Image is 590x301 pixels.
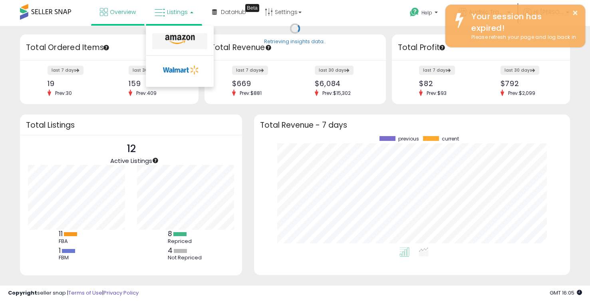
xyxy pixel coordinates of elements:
label: last 7 days [48,66,83,75]
span: Help [421,9,432,16]
label: last 7 days [232,66,268,75]
div: Tooltip anchor [103,44,110,51]
span: Active Listings [110,157,152,165]
b: 11 [59,229,63,239]
div: $6,084 [315,79,372,88]
button: × [572,8,578,18]
a: Terms of Use [68,289,102,297]
h3: Total Revenue [211,42,380,53]
label: last 30 days [315,66,354,75]
label: last 30 days [501,66,539,75]
span: Overview [110,8,136,16]
div: Tooltip anchor [265,44,272,51]
span: Prev: $881 [236,90,266,96]
span: current [442,136,459,142]
strong: Copyright [8,289,37,297]
div: 159 [129,79,184,88]
h3: Total Revenue - 7 days [260,122,564,128]
span: Prev: 30 [51,90,76,96]
span: DataHub [221,8,246,16]
div: $792 [501,79,556,88]
div: Tooltip anchor [439,44,446,51]
i: Get Help [409,7,419,17]
div: Tooltip anchor [152,157,159,164]
div: FBA [59,238,95,245]
b: 4 [168,246,173,255]
div: $669 [232,79,289,88]
div: 19 [48,79,103,88]
div: Retrieving insights data.. [264,38,326,46]
p: 12 [110,141,152,157]
h3: Total Profit [398,42,564,53]
label: last 7 days [419,66,455,75]
label: last 30 days [129,66,167,75]
span: Prev: $2,099 [504,90,539,96]
span: previous [398,136,419,142]
div: seller snap | | [8,289,139,297]
span: Prev: $93 [423,90,451,96]
div: Not Repriced [168,255,204,261]
h3: Total Listings [26,122,236,128]
div: Repriced [168,238,204,245]
div: Your session has expired! [465,11,579,34]
div: FBM [59,255,95,261]
span: Prev: 409 [132,90,161,96]
div: $82 [419,79,475,88]
span: 2025-10-12 16:05 GMT [550,289,582,297]
b: 8 [168,229,172,239]
div: Tooltip anchor [245,4,259,12]
span: Listings [167,8,188,16]
div: Please refresh your page and log back in [465,34,579,41]
a: Privacy Policy [103,289,139,297]
span: Prev: $15,302 [318,90,355,96]
h3: Total Ordered Items [26,42,193,53]
b: 1 [59,246,61,255]
a: Help [403,1,446,26]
